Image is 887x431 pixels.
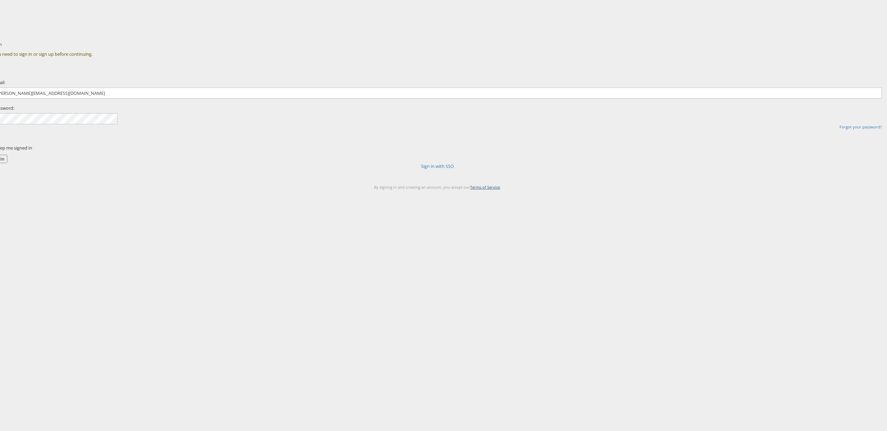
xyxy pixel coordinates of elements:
a: Forgot your password? [840,124,882,129]
a: Terms of Service [470,185,500,190]
a: Sign in with SSO [421,163,454,169]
